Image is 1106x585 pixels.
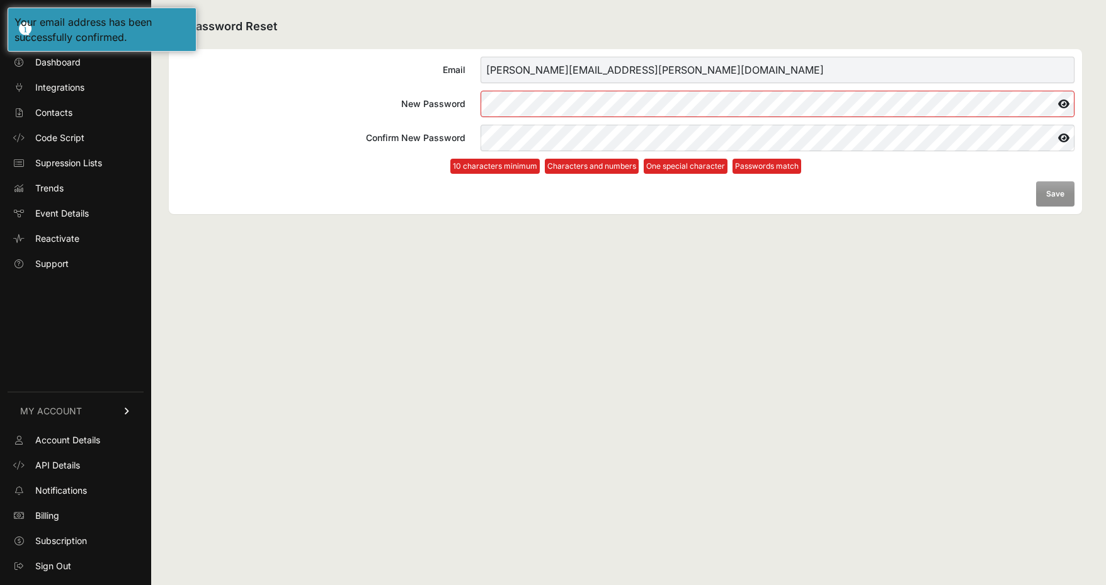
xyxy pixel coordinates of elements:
a: Event Details [8,203,144,224]
span: Dashboard [35,56,81,69]
div: Email [176,64,465,76]
input: New Password [481,91,1075,117]
div: New Password [176,98,465,110]
span: Support [35,258,69,270]
a: Contacts [8,103,144,123]
span: Reactivate [35,232,79,245]
a: Support [8,254,144,274]
li: Passwords match [733,159,801,174]
span: Code Script [35,132,84,144]
a: API Details [8,455,144,475]
a: Trends [8,178,144,198]
a: Supression Lists [8,153,144,173]
span: Supression Lists [35,157,102,169]
input: Confirm New Password [481,125,1075,151]
span: Event Details [35,207,89,220]
span: Subscription [35,535,87,547]
a: Account Details [8,430,144,450]
li: 10 characters minimum [450,159,540,174]
span: MY ACCOUNT [20,405,82,417]
li: One special character [644,159,727,174]
div: Confirm New Password [176,132,465,144]
a: Reactivate [8,229,144,249]
span: Billing [35,509,59,522]
span: Contacts [35,106,72,119]
span: API Details [35,459,80,472]
a: Notifications [8,480,144,501]
span: Notifications [35,484,87,497]
a: Integrations [8,77,144,98]
li: Characters and numbers [545,159,639,174]
span: Integrations [35,81,84,94]
a: MY ACCOUNT [8,392,144,430]
a: Sign Out [8,556,144,576]
span: Sign Out [35,560,71,572]
span: Account Details [35,434,100,446]
div: Your email address has been successfully confirmed. [14,14,190,45]
a: Subscription [8,531,144,551]
a: Billing [8,506,144,526]
input: Email [481,57,1075,83]
span: Trends [35,182,64,195]
h2: Password Reset [169,18,1082,37]
a: Dashboard [8,52,144,72]
a: Code Script [8,128,144,148]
